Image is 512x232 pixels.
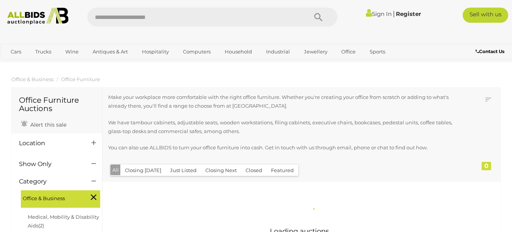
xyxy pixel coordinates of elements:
a: Office Furniture [61,76,100,82]
button: Closed [241,165,267,176]
span: (2) [38,223,44,229]
h4: Show Only [19,161,80,168]
a: Alert this sale [19,118,68,130]
p: We have tambour cabinets, adjustable seats, wooden workstations, filing cabinets, executive chair... [108,118,457,136]
p: Make your workplace more comfortable with the right office furniture. Whether you're creating you... [108,93,457,111]
a: Office [336,45,361,58]
a: Household [220,45,257,58]
button: Featured [266,165,298,176]
h1: Office Furniture Auctions [19,96,95,113]
a: Sports [365,45,390,58]
a: Register [396,10,421,17]
a: Industrial [261,45,295,58]
div: 0 [482,162,491,170]
h4: Location [19,140,80,147]
a: Hospitality [137,45,174,58]
span: Office & Business [23,192,80,203]
a: Contact Us [476,47,506,56]
button: All [110,165,121,176]
span: | [393,9,395,18]
a: Computers [178,45,216,58]
button: Closing [DATE] [120,165,166,176]
h4: Category [19,178,80,185]
p: You can also use ALLBIDS to turn your office furniture into cash. Get in touch with us through em... [108,143,457,152]
a: Antiques & Art [88,45,133,58]
button: Closing Next [201,165,241,176]
a: Sign In [366,10,392,17]
a: [GEOGRAPHIC_DATA] [6,58,69,71]
a: Office & Business [11,76,54,82]
a: Trucks [30,45,56,58]
b: Contact Us [476,49,504,54]
a: Medical, Mobility & Disability Aids(2) [28,214,99,229]
img: Allbids.com.au [4,8,72,25]
a: Sell with us [463,8,508,23]
button: Just Listed [165,165,201,176]
a: Jewellery [299,45,332,58]
a: Cars [6,45,26,58]
button: Search [299,8,337,27]
span: Alert this sale [28,121,66,128]
a: Wine [60,45,83,58]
